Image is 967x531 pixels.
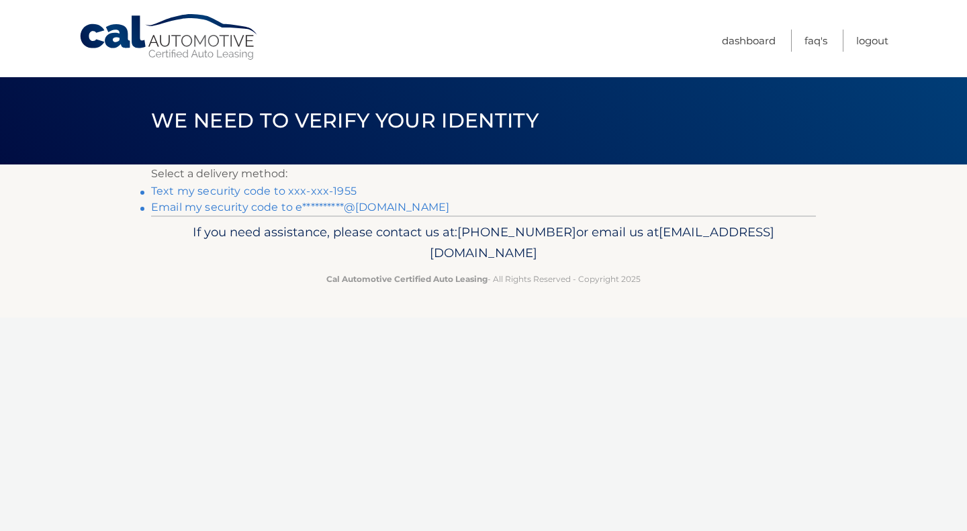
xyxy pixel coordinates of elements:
span: [PHONE_NUMBER] [457,224,576,240]
a: Logout [856,30,888,52]
p: Select a delivery method: [151,164,816,183]
a: Text my security code to xxx-xxx-1955 [151,185,357,197]
strong: Cal Automotive Certified Auto Leasing [326,274,488,284]
a: Dashboard [722,30,776,52]
span: We need to verify your identity [151,108,539,133]
p: - All Rights Reserved - Copyright 2025 [160,272,807,286]
p: If you need assistance, please contact us at: or email us at [160,222,807,264]
a: Email my security code to e**********@[DOMAIN_NAME] [151,201,449,213]
a: Cal Automotive [79,13,260,61]
a: FAQ's [804,30,827,52]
